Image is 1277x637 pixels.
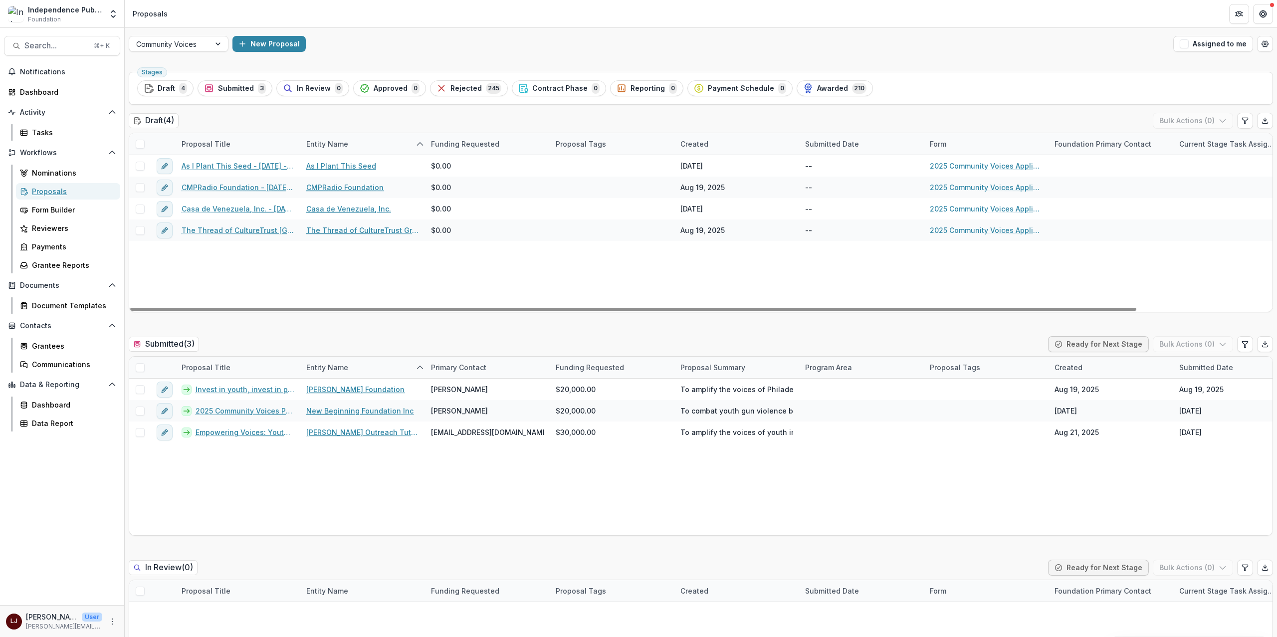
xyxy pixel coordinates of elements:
p: User [82,613,102,622]
span: Notifications [20,68,116,76]
div: Funding Requested [425,133,550,155]
div: Funding Requested [550,357,674,378]
a: Invest in youth, invest in peace. [196,384,294,395]
div: Grantee Reports [32,260,112,270]
div: Submitted Date [1173,362,1239,373]
div: -- [805,204,812,214]
div: Proposal Tags [924,357,1049,378]
a: Dashboard [4,84,120,100]
div: Submitted Date [799,133,924,155]
span: [PERSON_NAME] [431,384,488,395]
div: Nominations [32,168,112,178]
a: CMPRadio Foundation - [DATE] - [DATE] Community Voices Application [182,182,294,193]
span: Workflows [20,149,104,157]
button: Bulk Actions (0) [1153,113,1233,129]
button: Contract Phase0 [512,80,606,96]
span: 3 [258,83,266,94]
div: Form [924,586,952,596]
a: Payments [16,238,120,255]
div: [DATE] [680,204,703,214]
div: Foundation Primary Contact [1049,586,1157,596]
button: Bulk Actions (0) [1153,336,1233,352]
div: Created [674,133,799,155]
h2: Draft ( 4 ) [129,113,179,128]
span: $20,000.00 [556,384,596,395]
div: Funding Requested [425,139,505,149]
a: Grantees [16,338,120,354]
div: Form [924,580,1049,602]
div: Program Area [799,357,924,378]
h2: Submitted ( 3 ) [129,337,199,351]
button: edit [157,158,173,174]
div: Proposal Title [176,357,300,378]
div: Dashboard [32,400,112,410]
button: In Review0 [276,80,349,96]
button: Partners [1229,4,1249,24]
button: Export table data [1257,113,1273,129]
span: $0.00 [431,204,451,214]
div: Payments [32,241,112,252]
button: Submitted3 [198,80,272,96]
button: Draft4 [137,80,194,96]
div: Funding Requested [425,586,505,596]
div: Proposal Title [176,133,300,155]
div: Proposal Title [176,139,236,149]
div: Primary Contact [425,357,550,378]
button: Assigned to me [1173,36,1253,52]
div: Proposal Title [176,362,236,373]
div: Lorraine Jabouin [10,618,17,625]
p: [PERSON_NAME] [26,612,78,622]
div: Primary Contact [425,362,492,373]
div: [DATE] [1055,406,1077,416]
span: $0.00 [431,182,451,193]
div: -- [805,161,812,171]
a: Communications [16,356,120,373]
button: edit [157,425,173,440]
button: edit [157,403,173,419]
div: Proposal Tags [550,133,674,155]
button: More [106,616,118,628]
button: Ready for Next Stage [1048,560,1149,576]
button: edit [157,382,173,398]
button: Open Activity [4,104,120,120]
div: Proposal Summary [674,362,751,373]
div: -- [805,182,812,193]
span: Documents [20,281,104,290]
a: 2025 Community Voices Project [196,406,294,416]
div: Created [674,580,799,602]
button: Export table data [1257,336,1273,352]
div: Submitted Date [799,580,924,602]
div: Proposal Tags [924,362,986,373]
div: Entity Name [300,362,354,373]
div: Form [924,133,1049,155]
div: Submitted Date [799,586,865,596]
div: Form Builder [32,205,112,215]
button: edit [157,222,173,238]
div: Foundation Primary Contact [1049,580,1173,602]
a: New Beginning Foundation Inc [306,406,414,416]
a: Nominations [16,165,120,181]
span: Approved [374,84,408,93]
div: Foundation Primary Contact [1049,133,1173,155]
span: Reporting [631,84,665,93]
button: edit [157,180,173,196]
div: Entity Name [300,357,425,378]
div: Proposal Tags [550,139,612,149]
a: 2025 Community Voices Application [930,161,1043,171]
span: [EMAIL_ADDRESS][DOMAIN_NAME] [431,427,549,437]
div: Form [924,139,952,149]
div: Proposal Tags [550,580,674,602]
a: Form Builder [16,202,120,218]
span: Activity [20,108,104,117]
div: Created [1049,357,1173,378]
button: Open table manager [1257,36,1273,52]
button: Notifications [4,64,120,80]
button: Ready for Next Stage [1048,336,1149,352]
img: Independence Public Media Foundation [8,6,24,22]
a: Proposals [16,183,120,200]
